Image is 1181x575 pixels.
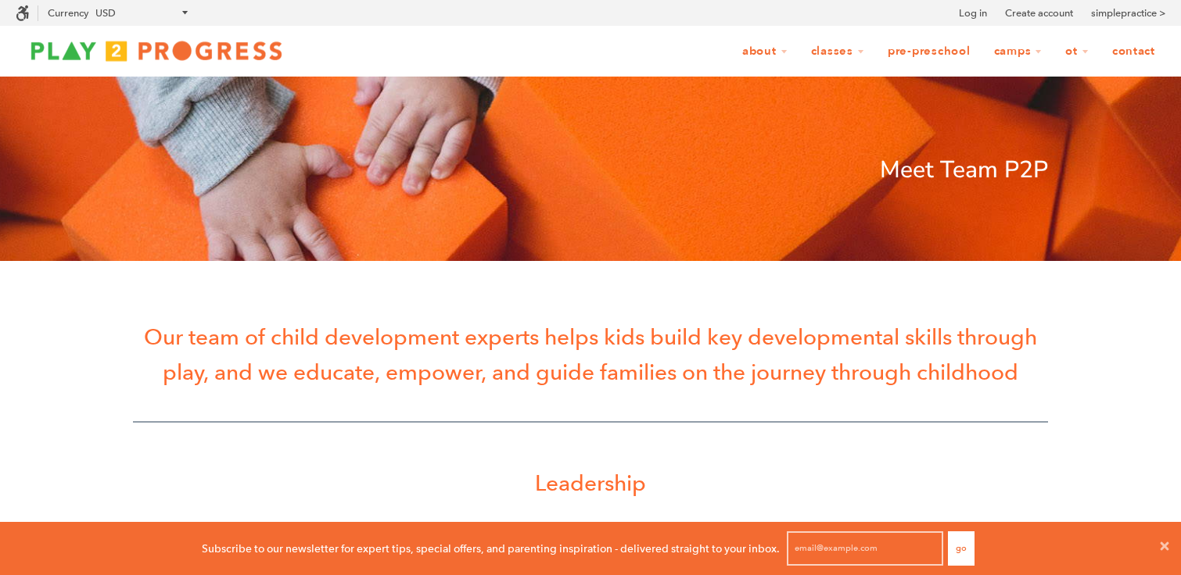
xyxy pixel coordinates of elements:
a: Contact [1102,37,1165,66]
button: Go [948,531,975,566]
a: About [732,37,798,66]
p: Leadership [133,466,1048,501]
p: Meet Team P2P [133,152,1048,189]
a: Create account [1005,5,1073,21]
p: Our team of child development experts helps kids build key developmental skills through play, and... [133,320,1048,390]
a: simplepractice > [1091,5,1165,21]
a: Camps [984,37,1053,66]
a: Pre-Preschool [878,37,981,66]
a: OT [1055,37,1099,66]
p: Subscribe to our newsletter for expert tips, special offers, and parenting inspiration - delivere... [202,540,780,557]
a: Log in [959,5,987,21]
input: email@example.com [787,531,943,566]
a: Classes [801,37,874,66]
img: Play2Progress logo [16,35,297,66]
label: Currency [48,7,88,19]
